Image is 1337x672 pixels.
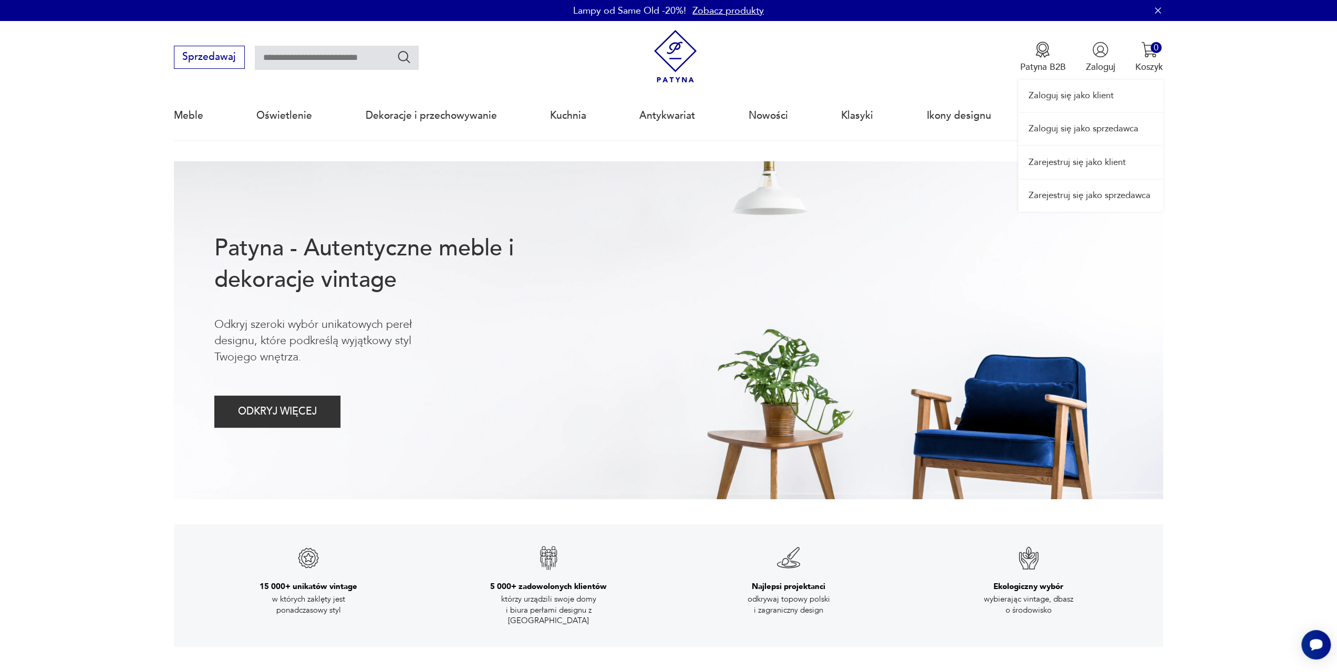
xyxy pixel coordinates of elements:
p: odkrywaj topowy polski i zagraniczny design [731,594,846,615]
a: Zaloguj się jako klient [1018,80,1163,112]
a: Zarejestruj się jako sprzedawca [1018,180,1163,212]
button: ODKRYJ WIĘCEJ [214,396,341,428]
a: Oświetlenie [256,91,312,140]
iframe: Smartsupp widget button [1301,630,1331,659]
button: Szukaj [397,49,412,65]
a: Klasyki [841,91,873,140]
p: Odkryj szeroki wybór unikatowych pereł designu, które podkreślą wyjątkowy styl Twojego wnętrza. [214,316,454,366]
img: Patyna - sklep z meblami i dekoracjami vintage [649,30,702,83]
a: Zaloguj się jako sprzedawca [1018,113,1163,145]
p: którzy urządzili swoje domy i biura perłami designu z [GEOGRAPHIC_DATA] [491,594,606,626]
a: ODKRYJ WIĘCEJ [214,408,341,417]
h3: 15 000+ unikatów vintage [260,581,357,592]
p: Lampy od Same Old -20%! [573,4,686,17]
p: w których zaklęty jest ponadczasowy styl [251,594,366,615]
a: Dekoracje i przechowywanie [366,91,497,140]
h3: Najlepsi projektanci [752,581,825,592]
a: Meble [174,91,203,140]
button: Sprzedawaj [174,46,245,69]
a: Zarejestruj się jako klient [1018,146,1163,178]
a: Kuchnia [550,91,586,140]
a: Ikony designu [926,91,991,140]
a: Nowości [749,91,788,140]
h1: Patyna - Autentyczne meble i dekoracje vintage [214,233,555,296]
p: wybierając vintage, dbasz o środowisko [971,594,1086,615]
img: Znak gwarancji jakości [536,545,561,571]
img: Znak gwarancji jakości [776,545,801,571]
h3: Ekologiczny wybór [993,581,1063,592]
a: Zobacz produkty [692,4,764,17]
img: Znak gwarancji jakości [1016,545,1041,571]
a: Antykwariat [639,91,695,140]
a: Sprzedawaj [174,54,245,62]
h3: 5 000+ zadowolonych klientów [490,581,607,592]
img: Znak gwarancji jakości [296,545,321,571]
